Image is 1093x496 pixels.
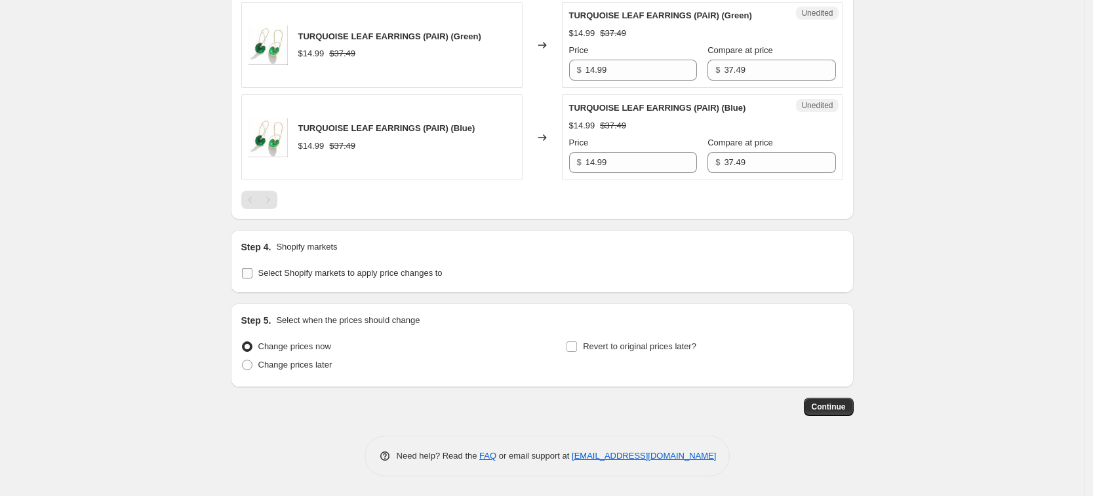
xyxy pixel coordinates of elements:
[258,360,332,370] span: Change prices later
[801,100,833,111] span: Unedited
[241,314,271,327] h2: Step 5.
[600,27,626,40] strike: $37.49
[577,157,582,167] span: $
[241,191,277,209] nav: Pagination
[569,10,752,20] span: TURQUOISE LEAF EARRINGS (PAIR) (Green)
[276,240,337,254] p: Shopify markets
[248,26,288,65] img: 3_9baa6cde-07f8-4336-bff8-d0c4ce023714_80x.jpg
[397,451,480,461] span: Need help? Read the
[572,451,716,461] a: [EMAIL_ADDRESS][DOMAIN_NAME]
[329,140,355,153] strike: $37.49
[569,45,589,55] span: Price
[715,65,720,75] span: $
[258,341,331,351] span: Change prices now
[577,65,582,75] span: $
[496,451,572,461] span: or email support at
[569,103,746,113] span: TURQUOISE LEAF EARRINGS (PAIR) (Blue)
[298,140,325,153] div: $14.99
[298,123,475,133] span: TURQUOISE LEAF EARRINGS (PAIR) (Blue)
[329,47,355,60] strike: $37.49
[583,341,696,351] span: Revert to original prices later?
[715,157,720,167] span: $
[298,31,481,41] span: TURQUOISE LEAF EARRINGS (PAIR) (Green)
[298,47,325,60] div: $14.99
[801,8,833,18] span: Unedited
[569,27,595,40] div: $14.99
[804,398,854,416] button: Continue
[569,138,589,147] span: Price
[258,268,443,278] span: Select Shopify markets to apply price changes to
[707,138,773,147] span: Compare at price
[241,240,271,254] h2: Step 4.
[479,451,496,461] a: FAQ
[276,314,420,327] p: Select when the prices should change
[600,119,626,132] strike: $37.49
[248,118,288,157] img: 3_9baa6cde-07f8-4336-bff8-d0c4ce023714_80x.jpg
[569,119,595,132] div: $14.99
[707,45,773,55] span: Compare at price
[812,402,846,412] span: Continue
